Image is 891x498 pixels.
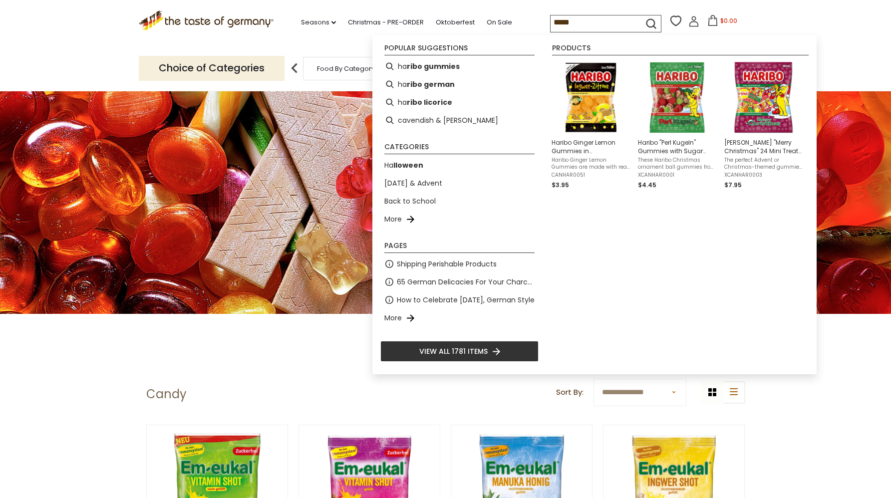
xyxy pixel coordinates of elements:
span: The perfect Advent or Christmas-themed gummies from the world's most famous gummy candy producer.... [724,157,803,171]
li: Popular suggestions [384,44,535,55]
span: $7.95 [724,181,742,189]
b: ribo licorice [407,97,452,108]
span: [PERSON_NAME] "Merry Christmas" 24 Mini Treat Bags, 8.8 oz [724,138,803,155]
li: haribo german [380,75,539,93]
div: Instant Search Results [372,35,817,374]
a: [DATE] & Advent [384,178,442,189]
button: $0.00 [701,15,744,30]
li: Haribo Ginger Lemon Gummies in Bag, 160g - Made in Germany [548,57,634,194]
span: XCANHAR0003 [724,172,803,179]
li: View all 1781 items [380,341,539,362]
span: View all 1781 items [419,346,488,357]
li: How to Celebrate [DATE], German Style [380,291,539,309]
span: XCANHAR0001 [638,172,716,179]
span: Haribo Ginger Lemon Gummies in [GEOGRAPHIC_DATA], 160g - Made in [GEOGRAPHIC_DATA] [552,138,630,155]
a: Food By Category [317,65,375,72]
a: Seasons [301,17,336,28]
a: How to Celebrate [DATE], German Style [397,294,535,306]
li: 65 German Delicacies For Your Charcuterie Board [380,273,539,291]
span: $3.95 [552,181,569,189]
a: Haribo "Perl Kugeln" Gummies with Sugar Pearls, 7.05 ozThese Haribo Christmas ornament ball gummi... [638,61,716,190]
li: Shipping Perishable Products [380,255,539,273]
span: CANHAR0051 [552,172,630,179]
li: cavendish & harvey [380,111,539,129]
li: More [380,309,539,327]
b: lloween [393,160,423,170]
span: Haribo Ginger Lemon Gummies are made with real lemon juice and real ginger concentrate for a deli... [552,157,630,171]
li: Categories [384,143,535,154]
a: Oktoberfest [436,17,475,28]
li: [DATE] & Advent [380,174,539,192]
li: haribo licorice [380,93,539,111]
p: Choice of Categories [139,56,285,80]
li: Pages [384,242,535,253]
span: These Haribo Christmas ornament ball gummies from the world's most famous gummy candy producer ar... [638,157,716,171]
a: Halloween [384,160,423,171]
li: Products [552,44,809,55]
a: 65 German Delicacies For Your Charcuterie Board [397,276,535,288]
span: $0.00 [720,16,737,25]
li: haribo gummies [380,57,539,75]
img: previous arrow [285,58,304,78]
h1: Candy [146,387,187,402]
li: Haribo "Perl Kugeln" Gummies with Sugar Pearls, 7.05 oz [634,57,720,194]
a: [PERSON_NAME] "Merry Christmas" 24 Mini Treat Bags, 8.8 ozThe perfect Advent or Christmas-themed ... [724,61,803,190]
span: $4.45 [638,181,656,189]
b: ribo gummies [407,61,460,72]
li: Back to School [380,192,539,210]
a: Back to School [384,196,436,207]
a: Shipping Perishable Products [397,258,497,270]
li: Haribo "Merry Christmas" 24 Mini Treat Bags, 8.8 oz [720,57,807,194]
a: Haribo Ginger Lemon Gummies in [GEOGRAPHIC_DATA], 160g - Made in [GEOGRAPHIC_DATA]Haribo Ginger L... [552,61,630,190]
li: More [380,210,539,228]
span: Haribo "Perl Kugeln" Gummies with Sugar Pearls, 7.05 oz [638,138,716,155]
label: Sort By: [556,386,584,399]
a: On Sale [487,17,512,28]
a: Christmas - PRE-ORDER [348,17,424,28]
li: Halloween [380,156,539,174]
b: ribo german [407,79,455,90]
